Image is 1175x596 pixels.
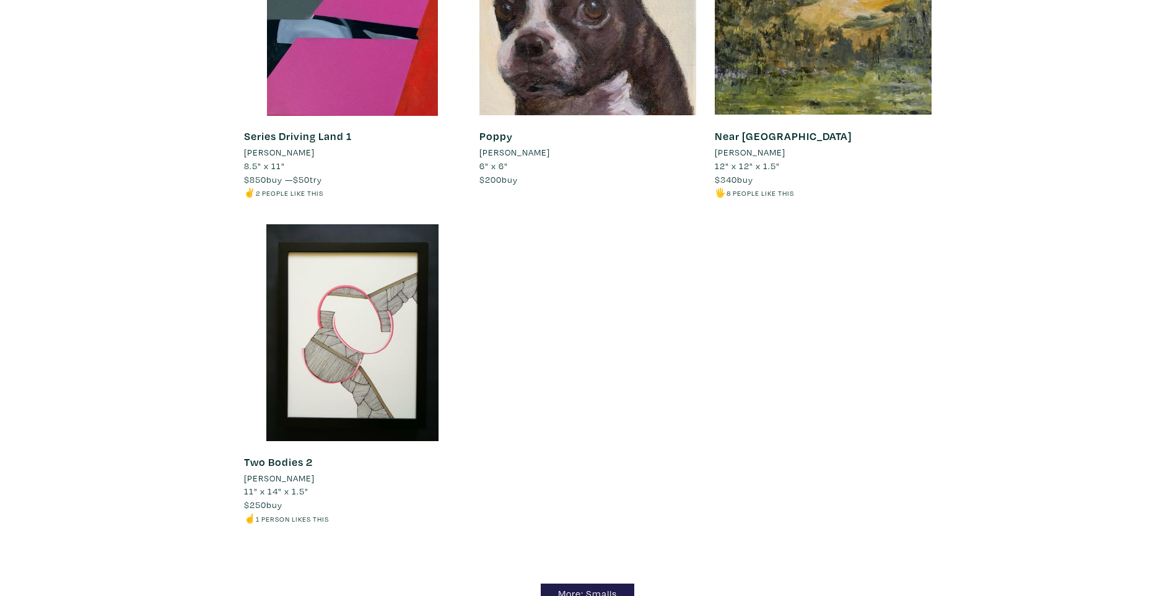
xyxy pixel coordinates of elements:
li: [PERSON_NAME] [244,471,315,485]
li: ✌️ [244,186,461,199]
span: 11" x 14" x 1.5" [244,485,308,497]
li: 🖐️ [715,186,932,199]
a: Near [GEOGRAPHIC_DATA] [715,129,852,143]
span: 12" x 12" x 1.5" [715,160,780,172]
a: [PERSON_NAME] [244,146,461,159]
span: buy [715,173,753,185]
span: $50 [293,173,310,185]
span: $850 [244,173,266,185]
a: [PERSON_NAME] [244,471,461,485]
span: buy [244,499,282,511]
span: 6" x 6" [479,160,508,172]
a: Two Bodies 2 [244,455,313,469]
span: $250 [244,499,266,511]
span: $340 [715,173,737,185]
a: Series Driving Land 1 [244,129,352,143]
small: 1 person likes this [256,514,329,524]
a: [PERSON_NAME] [479,146,696,159]
a: Poppy [479,129,513,143]
li: ☝️ [244,512,461,525]
a: [PERSON_NAME] [715,146,932,159]
li: [PERSON_NAME] [479,146,550,159]
span: 8.5" x 11" [244,160,285,172]
small: 8 people like this [727,188,794,198]
li: [PERSON_NAME] [244,146,315,159]
li: [PERSON_NAME] [715,146,785,159]
span: $200 [479,173,502,185]
span: buy [479,173,518,185]
small: 2 people like this [256,188,323,198]
span: buy — try [244,173,322,185]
